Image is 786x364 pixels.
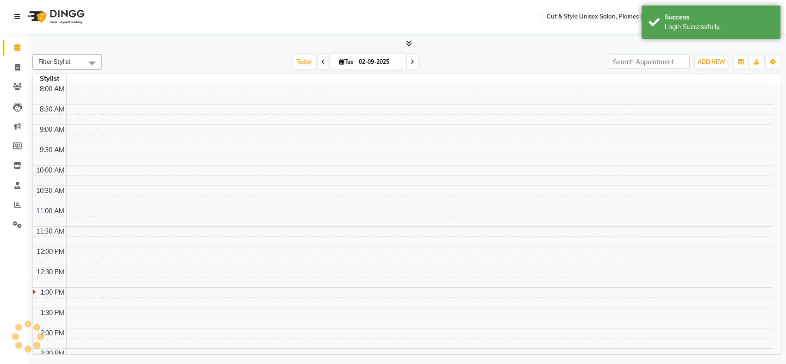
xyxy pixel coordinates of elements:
span: ADD NEW [698,58,725,65]
span: Today [293,55,316,69]
div: Login Successfully. [665,22,774,32]
div: 10:30 AM [34,186,66,196]
div: Success [665,12,774,22]
div: 1:30 PM [38,308,66,318]
span: Tue [337,58,356,65]
input: Search Appointment [609,55,690,69]
div: 8:00 AM [38,84,66,94]
span: Filter Stylist [38,58,71,65]
img: logo [24,4,87,30]
div: 12:00 PM [35,247,66,257]
div: 11:30 AM [34,227,66,236]
div: Stylist [33,74,66,84]
button: ADD NEW [695,56,727,68]
div: 2:00 PM [38,328,66,338]
div: 8:30 AM [38,105,66,114]
div: 10:00 AM [34,166,66,175]
div: 12:30 PM [35,267,66,277]
input: 2025-09-02 [356,55,402,69]
div: 1:00 PM [38,288,66,297]
div: 9:00 AM [38,125,66,135]
div: 11:00 AM [34,206,66,216]
div: 9:30 AM [38,145,66,155]
div: 2:30 PM [38,349,66,358]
